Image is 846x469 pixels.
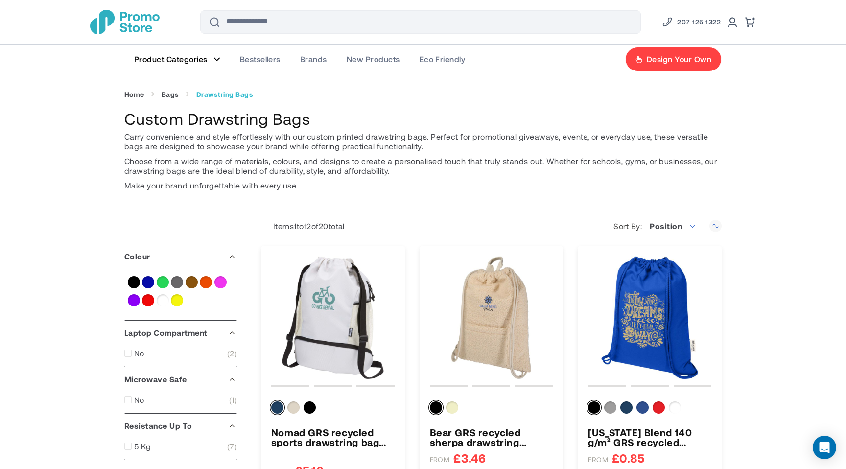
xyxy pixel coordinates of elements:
span: No [134,395,144,405]
div: Solid black [588,401,600,414]
h1: Custom Drawstring Bags [124,108,722,129]
span: Bestsellers [240,54,281,64]
div: Open Intercom Messenger [813,436,836,459]
span: Product Categories [134,54,208,64]
a: No 1 [124,395,237,405]
a: store logo [90,10,160,34]
div: Red [653,401,665,414]
span: 2 [227,349,237,358]
a: 5 Kg 7 [124,442,237,451]
a: Red [142,294,154,306]
a: Bags [162,90,179,99]
div: Natural [446,401,458,414]
a: Blue [142,276,154,288]
div: Navy [271,401,283,414]
a: Brands [290,45,337,74]
a: Orange [200,276,212,288]
div: Resistance Up To [124,414,237,438]
p: Choose from a wide range of materials, colours, and designs to create a personalised touch that t... [124,156,722,176]
label: Sort By [613,221,644,231]
a: Design Your Own [625,47,722,71]
a: Yellow [171,294,183,306]
span: Position [644,216,702,236]
img: Promotional Merchandise [90,10,160,34]
a: White [157,294,169,306]
div: Colour [124,244,237,269]
span: Position [650,221,682,231]
a: Nomad GRS recycled sports drawstring bag with bottom compartment 18L [271,427,395,447]
a: No 2 [124,349,237,358]
a: Black [128,276,140,288]
div: Laptop Compartment [124,321,237,345]
span: £3.46 [453,452,486,464]
div: Colour [430,401,553,418]
a: Pink [214,276,227,288]
span: No [134,349,144,358]
span: 20 [319,221,329,231]
a: Set Descending Direction [709,220,722,232]
span: FROM [430,455,450,464]
a: Product Categories [124,45,230,74]
div: Grey [604,401,616,414]
p: Items to of total [261,221,345,231]
a: Bestsellers [230,45,290,74]
a: Home [124,90,144,99]
span: New Products [347,54,400,64]
span: 1 [294,221,296,231]
a: Bear GRS recycled sherpa drawstring backpack 9L [430,427,553,447]
a: New Products [337,45,410,74]
span: 12 [304,221,311,231]
div: Microwave Safe [124,367,237,392]
div: Solid black [304,401,316,414]
span: FROM [588,455,608,464]
img: Oregon Blend 140 g/m² GRS recycled drawstring bag 5L [588,256,711,379]
h3: [US_STATE] Blend 140 g/m² GRS recycled drawstring bag 5L [588,427,711,447]
a: Phone [661,16,721,28]
div: Royal blue [636,401,649,414]
a: Natural [186,276,198,288]
div: Navy [620,401,633,414]
span: 7 [227,442,237,451]
span: Design Your Own [647,54,711,64]
strong: Drawstring Bags [196,90,253,99]
div: Colour [588,401,711,418]
a: Eco Friendly [410,45,475,74]
div: Solid black [430,401,442,414]
span: Eco Friendly [420,54,466,64]
span: £0.85 [612,452,644,464]
p: Carry convenience and style effortlessly with our custom printed drawstring bags. Perfect for pro... [124,132,722,151]
p: Make your brand unforgettable with every use. [124,181,722,190]
img: Bear GRS recycled sherpa drawstring backpack 9L [430,256,553,379]
img: Nomad GRS recycled sports drawstring bag with bottom compartment 18L [271,256,395,379]
a: Green [157,276,169,288]
a: Grey [171,276,183,288]
div: Colour [271,401,395,418]
span: 1 [229,395,237,405]
span: Brands [300,54,327,64]
a: Purple [128,294,140,306]
span: 5 Kg [134,442,151,451]
a: Oregon Blend 140 g/m² GRS recycled drawstring bag 5L [588,427,711,447]
div: White [669,401,681,414]
span: 207 125 1322 [677,16,721,28]
div: Sandstone [287,401,300,414]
